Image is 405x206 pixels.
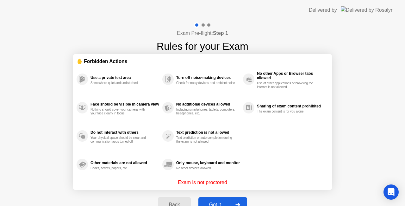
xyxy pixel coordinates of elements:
[90,108,150,115] div: Nothing should cover your camera, with your face clearly in focus
[257,81,317,89] div: Use of other applications or browsing the internet is not allowed
[90,166,150,170] div: Books, scripts, papers, etc
[90,136,150,144] div: Your physical space should be clear and communication apps turned off
[90,130,159,135] div: Do not interact with others
[309,6,337,14] div: Delivered by
[213,30,228,36] b: Step 1
[176,108,236,115] div: Including smartphones, tablets, computers, headphones, etc.
[176,130,240,135] div: Text prediction is not allowed
[257,104,325,108] div: Sharing of exam content prohibited
[177,29,228,37] h4: Exam Pre-flight:
[257,71,325,80] div: No other Apps or Browser tabs allowed
[77,58,328,65] div: ✋ Forbidden Actions
[157,39,248,54] h1: Rules for your Exam
[90,161,159,165] div: Other materials are not allowed
[90,75,159,80] div: Use a private test area
[90,81,150,85] div: Somewhere quiet and undisturbed
[383,184,399,200] div: Open Intercom Messenger
[176,81,236,85] div: Check for noisy devices and ambient noise
[90,102,159,106] div: Face should be visible in camera view
[178,179,227,186] p: Exam is not proctored
[176,102,240,106] div: No additional devices allowed
[176,166,236,170] div: No other devices allowed
[257,110,317,113] div: The exam content is for you alone
[176,136,236,144] div: Text prediction or auto-completion during the exam is not allowed
[176,161,240,165] div: Only mouse, keyboard and monitor
[176,75,240,80] div: Turn off noise-making devices
[341,6,394,14] img: Delivered by Rosalyn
